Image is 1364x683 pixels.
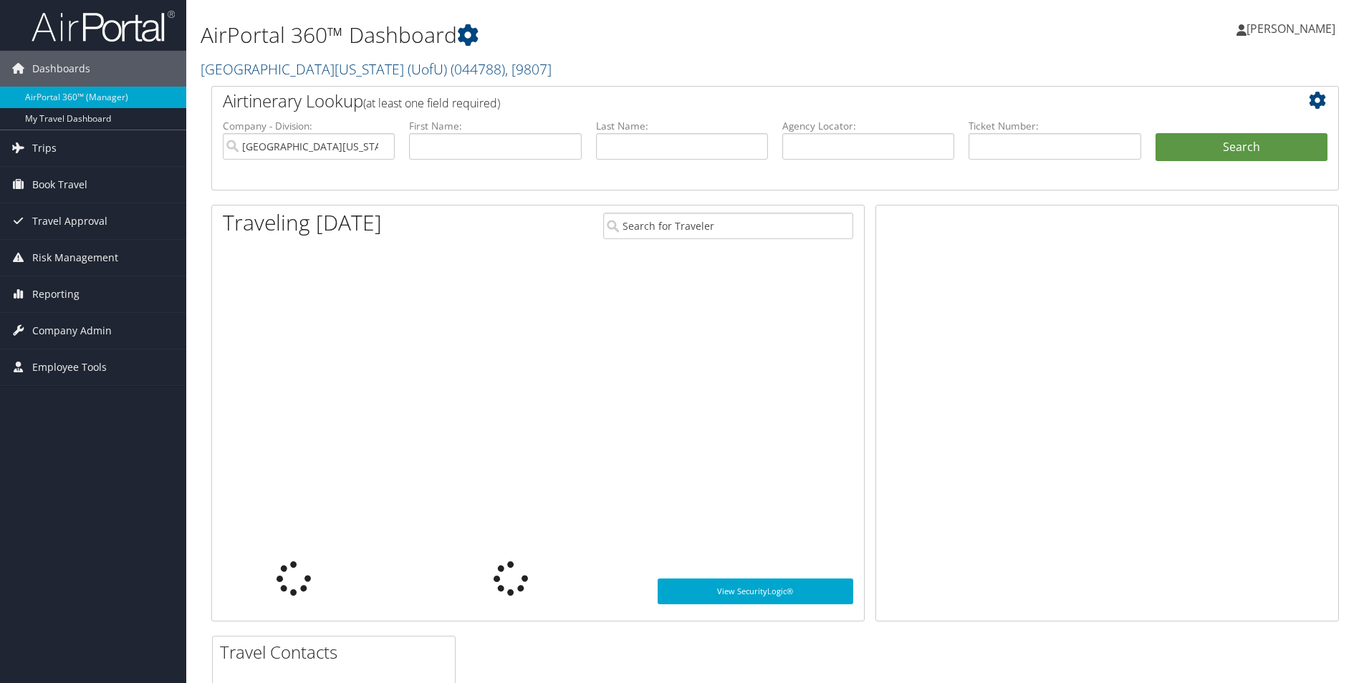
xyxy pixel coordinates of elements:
[32,349,107,385] span: Employee Tools
[363,95,500,111] span: (at least one field required)
[32,130,57,166] span: Trips
[1247,21,1335,37] span: [PERSON_NAME]
[1156,133,1327,162] button: Search
[505,59,552,79] span: , [ 9807 ]
[1236,7,1350,50] a: [PERSON_NAME]
[969,119,1140,133] label: Ticket Number:
[223,119,395,133] label: Company - Division:
[32,167,87,203] span: Book Travel
[596,119,768,133] label: Last Name:
[201,20,966,50] h1: AirPortal 360™ Dashboard
[782,119,954,133] label: Agency Locator:
[223,89,1234,113] h2: Airtinerary Lookup
[32,240,118,276] span: Risk Management
[658,578,853,604] a: View SecurityLogic®
[32,51,90,87] span: Dashboards
[32,9,175,43] img: airportal-logo.png
[32,276,80,312] span: Reporting
[32,313,112,349] span: Company Admin
[201,59,552,79] a: [GEOGRAPHIC_DATA][US_STATE] (UofU)
[451,59,505,79] span: ( 044788 )
[409,119,581,133] label: First Name:
[32,203,107,239] span: Travel Approval
[220,640,455,664] h2: Travel Contacts
[223,208,382,238] h1: Traveling [DATE]
[603,213,853,239] input: Search for Traveler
